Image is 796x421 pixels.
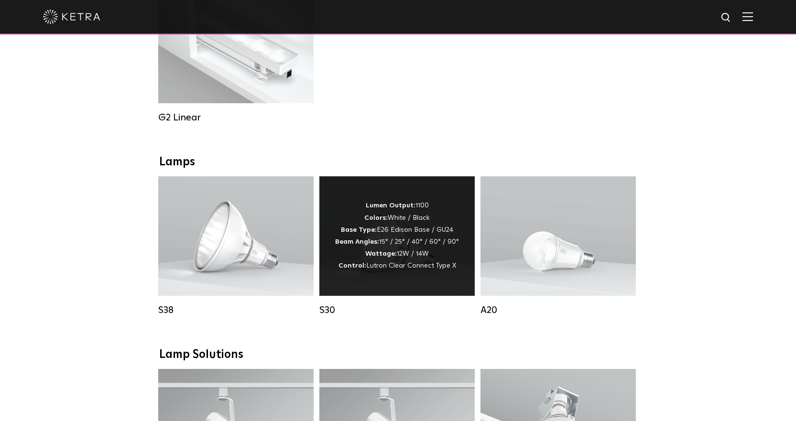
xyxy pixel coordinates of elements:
strong: Lumen Output: [366,202,415,209]
img: Hamburger%20Nav.svg [742,12,753,21]
a: A20 Lumen Output:600 / 800Colors:White / BlackBase Type:E26 Edison Base / GU24Beam Angles:Omni-Di... [480,176,636,316]
strong: Wattage: [365,250,397,257]
div: S30 [319,304,475,316]
strong: Beam Angles: [335,238,379,245]
img: ketra-logo-2019-white [43,10,100,24]
strong: Control: [338,262,366,269]
img: search icon [720,12,732,24]
div: Lamp Solutions [159,348,637,362]
div: 1100 White / Black E26 Edison Base / GU24 15° / 25° / 40° / 60° / 90° 12W / 14W [335,200,459,272]
a: S38 Lumen Output:1100Colors:White / BlackBase Type:E26 Edison Base / GU24Beam Angles:10° / 25° / ... [158,176,314,316]
div: G2 Linear [158,112,314,123]
strong: Colors: [364,215,388,221]
a: S30 Lumen Output:1100Colors:White / BlackBase Type:E26 Edison Base / GU24Beam Angles:15° / 25° / ... [319,176,475,316]
div: Lamps [159,155,637,169]
span: Lutron Clear Connect Type X [366,262,456,269]
div: A20 [480,304,636,316]
strong: Base Type: [341,227,377,233]
div: S38 [158,304,314,316]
